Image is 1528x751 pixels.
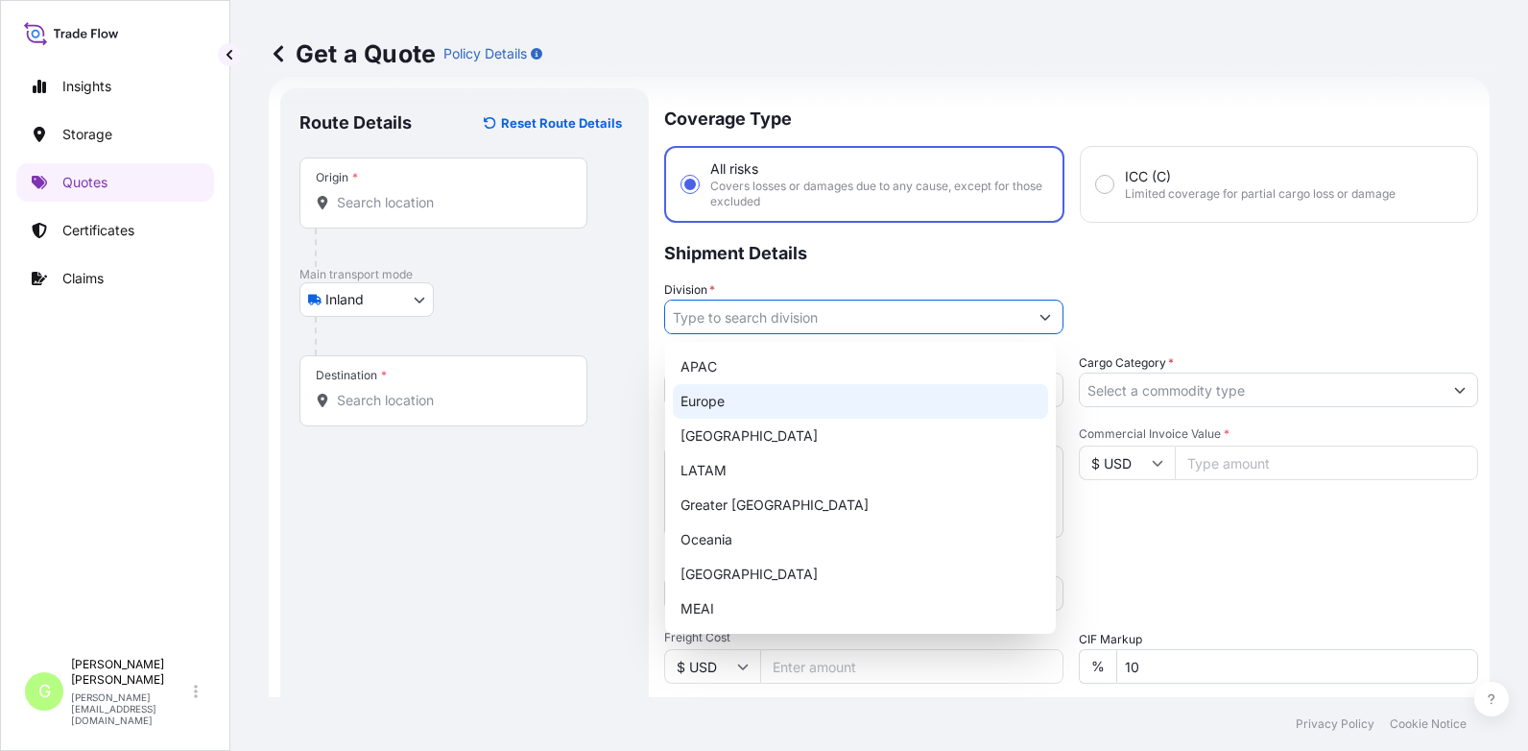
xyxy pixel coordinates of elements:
[299,111,412,134] p: Route Details
[664,223,1478,280] p: Shipment Details
[1390,716,1467,732] p: Cookie Notice
[673,522,1048,557] div: Oceania
[673,557,1048,592] div: [GEOGRAPHIC_DATA]
[665,300,1028,334] input: Type to search division
[71,657,190,688] p: [PERSON_NAME] [PERSON_NAME]
[337,391,563,410] input: Destination
[316,170,358,185] div: Origin
[269,38,436,69] p: Get a Quote
[299,267,630,282] p: Main transport mode
[1028,300,1062,334] button: Show suggestions
[1079,630,1142,649] label: CIF Markup
[443,44,527,63] p: Policy Details
[1080,373,1443,407] input: Select a commodity type
[1296,716,1374,732] p: Privacy Policy
[299,282,434,317] button: Select transport
[38,682,51,701] span: G
[760,649,1063,684] input: Enter amount
[664,280,715,300] label: Division
[1175,446,1478,480] input: Type amount
[62,77,111,96] p: Insights
[501,113,622,133] p: Reset Route Details
[664,88,1478,146] p: Coverage Type
[1125,167,1171,186] span: ICC (C)
[1116,649,1478,684] input: Enter percentage
[664,630,1063,645] span: Freight Cost
[664,353,770,373] span: Date of Departure
[71,691,190,726] p: [PERSON_NAME][EMAIL_ADDRESS][DOMAIN_NAME]
[1443,373,1477,407] button: Show suggestions
[316,368,387,383] div: Destination
[664,426,784,446] label: Description of Cargo
[1079,353,1174,373] label: Cargo Category
[1079,649,1116,684] div: %
[710,179,1047,209] span: Covers losses or damages due to any cause, except for those excluded
[337,193,563,212] input: Origin
[62,269,104,288] p: Claims
[673,350,1048,384] div: APAC
[62,173,107,192] p: Quotes
[664,557,758,576] label: Named Assured
[673,419,1048,453] div: [GEOGRAPHIC_DATA]
[710,159,758,179] span: All risks
[673,453,1048,488] div: LATAM
[62,125,112,144] p: Storage
[325,290,364,309] span: Inland
[1125,186,1396,202] span: Limited coverage for partial cargo loss or damage
[1079,426,1478,442] span: Commercial Invoice Value
[673,384,1048,419] div: Europe
[62,221,134,240] p: Certificates
[673,592,1048,626] div: MEAI
[673,488,1048,522] div: Greater [GEOGRAPHIC_DATA]
[673,350,1048,626] div: Suggestions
